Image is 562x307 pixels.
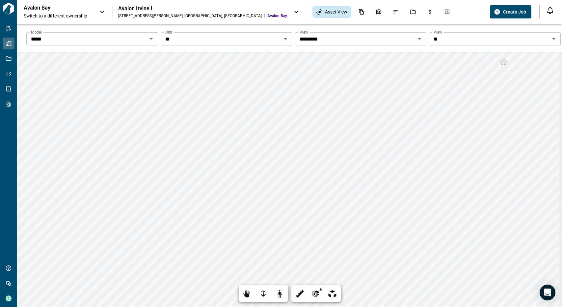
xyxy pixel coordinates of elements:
[372,6,386,17] div: Photos
[267,13,287,18] span: Avalon Bay
[545,5,555,16] button: Open notification feed
[325,9,347,15] span: Asset View
[490,5,531,18] button: Create Job
[406,6,420,17] div: Jobs
[549,34,558,43] button: Open
[540,285,555,300] div: Open Intercom Messenger
[312,6,351,18] div: Asset View
[440,6,454,17] div: Takeoff Center
[503,9,526,15] span: Create Job
[389,6,403,17] div: Issues & Info
[24,5,83,11] p: Avalon Bay
[355,6,368,17] div: Documents
[24,13,93,19] span: Switch to a different ownership
[118,13,262,18] div: [STREET_ADDRESS][PERSON_NAME] , [GEOGRAPHIC_DATA] , [GEOGRAPHIC_DATA]
[118,5,287,12] div: Avalon Irvine I
[300,29,308,35] label: View
[31,29,42,35] label: Model
[147,34,156,43] button: Open
[423,6,437,17] div: Budgets
[434,29,442,35] label: View
[165,29,172,35] label: Unit
[415,34,424,43] button: Open
[281,34,290,43] button: Open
